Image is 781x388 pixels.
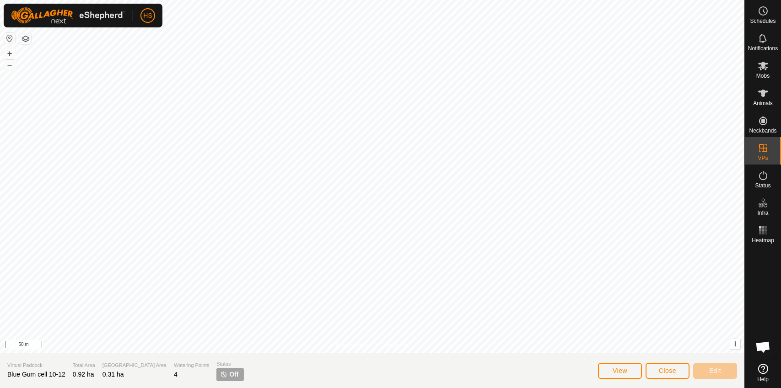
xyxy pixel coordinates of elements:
span: 0.31 ha [102,371,124,378]
button: Close [646,363,689,379]
span: Mobs [756,73,770,79]
span: Status [216,360,244,368]
span: Status [755,183,770,188]
button: Edit [693,363,737,379]
button: i [730,339,740,349]
span: 4 [174,371,178,378]
img: Gallagher Logo [11,7,125,24]
a: Contact Us [381,341,408,350]
img: turn-off [220,371,227,378]
span: Virtual Paddock [7,361,65,369]
button: Reset Map [4,33,15,44]
span: Close [659,367,676,374]
span: Help [757,377,769,382]
a: Open chat [749,333,777,361]
span: Infra [757,210,768,216]
button: – [4,60,15,71]
span: Neckbands [749,128,776,133]
span: Blue Gum cell 10-12 [7,371,65,378]
span: Notifications [748,46,778,51]
span: Schedules [750,18,776,24]
span: 0.92 ha [73,371,94,378]
span: Total Area [73,361,95,369]
a: Help [745,360,781,386]
span: Watering Points [174,361,209,369]
span: Heatmap [752,238,774,243]
span: HS [143,11,152,21]
span: [GEOGRAPHIC_DATA] Area [102,361,167,369]
span: i [734,340,736,348]
button: + [4,48,15,59]
span: Edit [709,367,721,374]
span: View [613,367,627,374]
span: Animals [753,101,773,106]
span: VPs [758,155,768,161]
button: Map Layers [20,33,31,44]
span: Off [229,370,238,379]
a: Privacy Policy [336,341,370,350]
button: View [598,363,642,379]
